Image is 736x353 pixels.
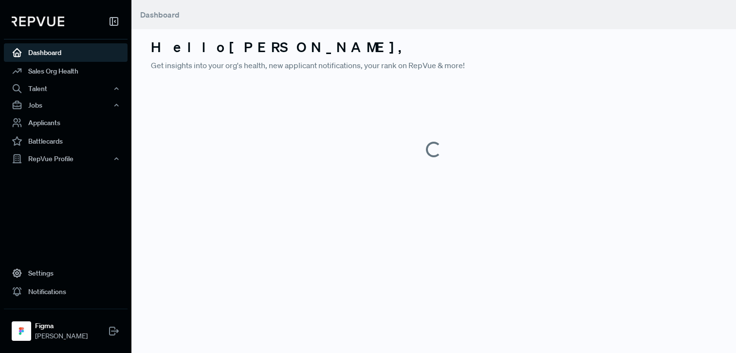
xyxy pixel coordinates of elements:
[4,282,128,301] a: Notifications
[4,43,128,62] a: Dashboard
[151,59,717,71] p: Get insights into your org's health, new applicant notifications, your rank on RepVue & more!
[4,80,128,97] button: Talent
[35,331,88,341] span: [PERSON_NAME]
[14,323,29,339] img: Figma
[35,321,88,331] strong: Figma
[4,132,128,150] a: Battlecards
[4,150,128,167] button: RepVue Profile
[140,10,180,19] span: Dashboard
[4,264,128,282] a: Settings
[151,39,717,56] h3: Hello [PERSON_NAME] ,
[12,17,64,26] img: RepVue
[4,113,128,132] a: Applicants
[4,97,128,113] button: Jobs
[4,309,128,345] a: FigmaFigma[PERSON_NAME]
[4,62,128,80] a: Sales Org Health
